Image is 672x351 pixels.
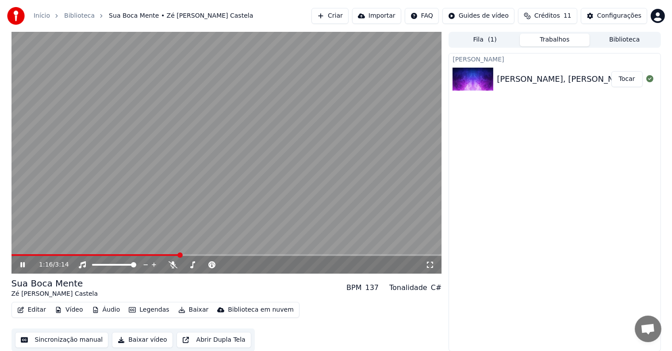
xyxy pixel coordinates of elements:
[39,260,53,269] span: 1:16
[12,290,98,298] div: Zé [PERSON_NAME] Castela
[34,11,253,20] nav: breadcrumb
[389,282,427,293] div: Tonalidade
[175,304,212,316] button: Baixar
[405,8,439,24] button: FAQ
[14,304,50,316] button: Editar
[55,260,69,269] span: 3:14
[228,305,294,314] div: Biblioteca em nuvem
[450,34,520,46] button: Fila
[39,260,60,269] div: /
[488,35,497,44] span: ( 1 )
[611,71,643,87] button: Tocar
[51,304,87,316] button: Vídeo
[346,282,361,293] div: BPM
[365,282,379,293] div: 137
[34,11,50,20] a: Início
[635,316,661,342] div: Bate-papo aberto
[520,34,590,46] button: Trabalhos
[352,8,401,24] button: Importar
[64,11,95,20] a: Biblioteca
[109,11,253,20] span: Sua Boca Mente • Zé [PERSON_NAME] Castela
[7,7,25,25] img: youka
[431,282,442,293] div: C#
[597,11,641,20] div: Configurações
[564,11,572,20] span: 11
[581,8,647,24] button: Configurações
[534,11,560,20] span: Créditos
[518,8,577,24] button: Créditos11
[15,332,109,348] button: Sincronização manual
[590,34,660,46] button: Biblioteca
[12,277,98,290] div: Sua Boca Mente
[125,304,173,316] button: Legendas
[311,8,349,24] button: Criar
[88,304,124,316] button: Áudio
[177,332,251,348] button: Abrir Dupla Tela
[442,8,515,24] button: Guides de vídeo
[449,53,660,64] div: [PERSON_NAME]
[112,332,173,348] button: Baixar vídeo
